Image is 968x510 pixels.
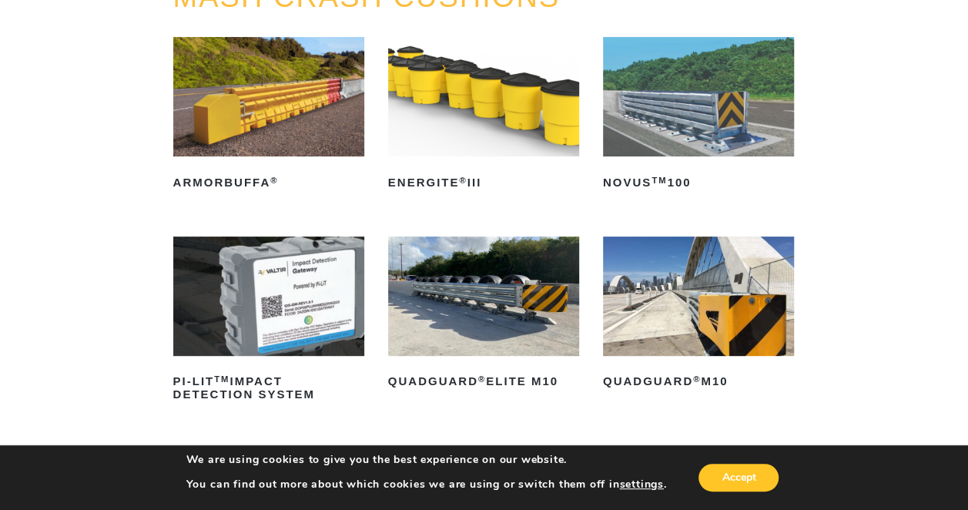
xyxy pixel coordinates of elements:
a: ArmorBuffa® [173,37,364,195]
sup: ® [478,374,486,384]
sup: TM [214,374,229,384]
sup: ® [459,176,467,185]
sup: ® [693,374,701,384]
button: Accept [698,464,779,492]
h2: QuadGuard Elite M10 [388,370,579,394]
a: NOVUSTM100 [603,37,794,195]
p: We are using cookies to give you the best experience on our website. [186,453,667,467]
sup: TM [651,176,667,185]
a: QuadGuard®Elite M10 [388,237,579,394]
a: PI-LITTMImpact Detection System [173,237,364,407]
h2: QuadGuard M10 [603,370,794,394]
h2: PI-LIT Impact Detection System [173,370,364,407]
button: settings [619,478,663,492]
h2: ENERGITE III [388,170,579,195]
a: ENERGITE®III [388,37,579,195]
a: QuadGuard®M10 [603,237,794,394]
sup: ® [270,176,278,185]
h2: NOVUS 100 [603,170,794,195]
p: You can find out more about which cookies we are using or switch them off in . [186,478,667,492]
h2: ArmorBuffa [173,170,364,195]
